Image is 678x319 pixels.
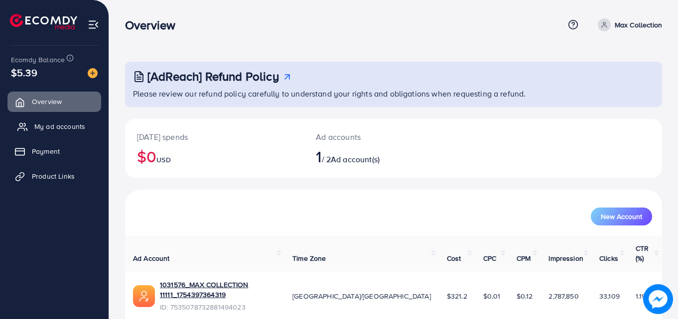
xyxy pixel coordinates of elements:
[292,253,326,263] span: Time Zone
[88,19,99,30] img: menu
[156,155,170,165] span: USD
[292,291,431,301] span: [GEOGRAPHIC_DATA]/[GEOGRAPHIC_DATA]
[615,19,662,31] p: Max Collection
[483,253,496,263] span: CPC
[137,131,292,143] p: [DATE] spends
[644,285,672,313] img: image
[32,146,60,156] span: Payment
[316,147,426,166] h2: / 2
[636,291,646,301] span: 1.19
[7,141,101,161] a: Payment
[447,253,461,263] span: Cost
[591,208,652,225] button: New Account
[34,121,85,131] span: My ad accounts
[133,253,170,263] span: Ad Account
[7,116,101,136] a: My ad accounts
[316,145,321,168] span: 1
[7,92,101,111] a: Overview
[601,213,642,220] span: New Account
[10,14,77,29] img: logo
[11,55,65,65] span: Ecomdy Balance
[483,291,501,301] span: $0.01
[517,291,533,301] span: $0.12
[160,302,276,312] span: ID: 7535078732881494023
[548,253,583,263] span: Impression
[160,280,276,300] a: 1031576_MAX COLLECTION 11111_1754397364319
[594,18,662,31] a: Max Collection
[32,171,75,181] span: Product Links
[11,65,37,80] span: $5.39
[548,291,578,301] span: 2,787,850
[599,291,620,301] span: 33,109
[599,253,618,263] span: Clicks
[447,291,467,301] span: $321.2
[137,147,292,166] h2: $0
[32,97,62,106] span: Overview
[636,243,649,263] span: CTR (%)
[133,285,155,307] img: ic-ads-acc.e4c84228.svg
[88,68,98,78] img: image
[147,69,279,84] h3: [AdReach] Refund Policy
[133,88,656,100] p: Please review our refund policy carefully to understand your rights and obligations when requesti...
[331,154,380,165] span: Ad account(s)
[316,131,426,143] p: Ad accounts
[7,166,101,186] a: Product Links
[125,18,183,32] h3: Overview
[517,253,531,263] span: CPM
